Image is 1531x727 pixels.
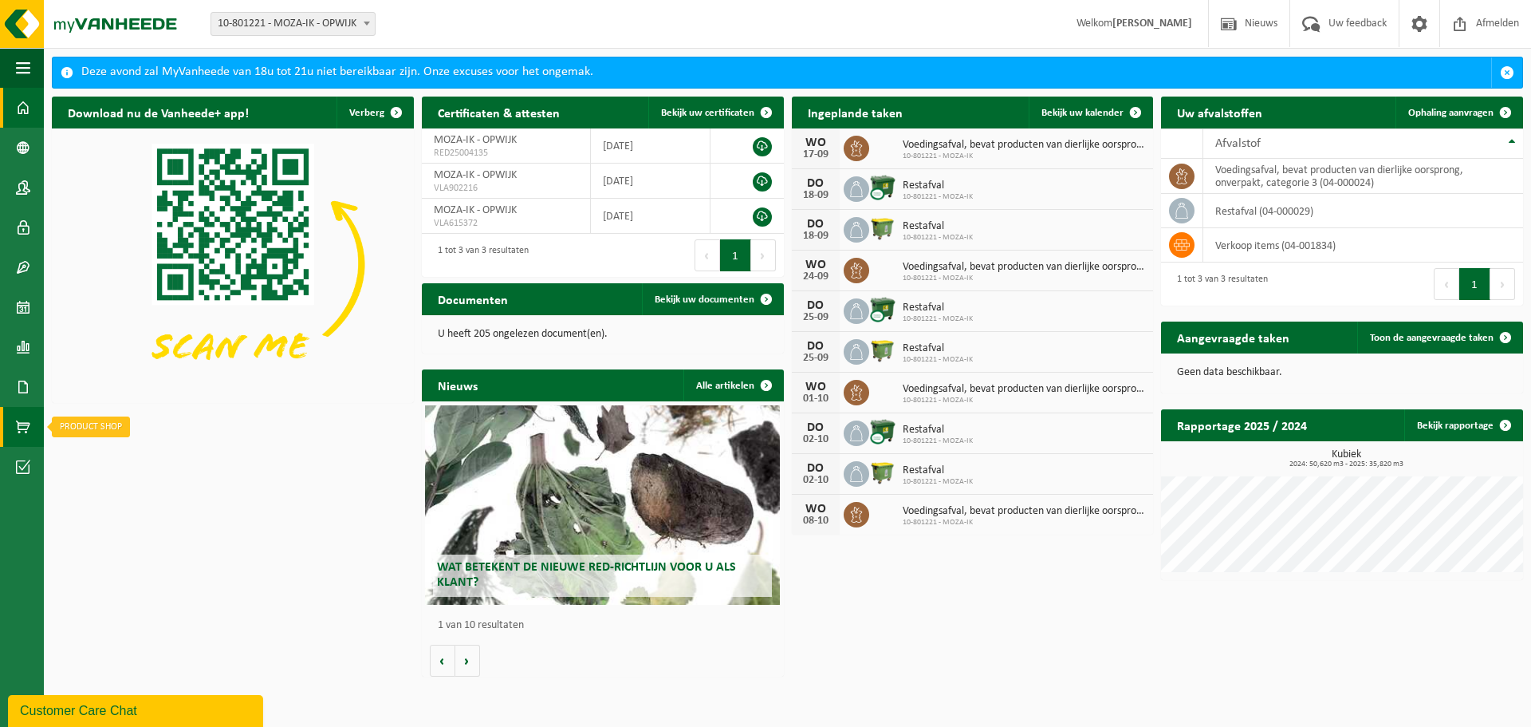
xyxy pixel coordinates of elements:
[455,645,480,677] button: Volgende
[800,190,832,201] div: 18-09
[434,217,578,230] span: VLA615372
[903,396,1146,405] span: 10-801221 - MOZA-IK
[903,383,1146,396] span: Voedingsafval, bevat producten van dierlijke oorsprong, onverpakt, categorie 3
[903,180,973,192] span: Restafval
[800,136,832,149] div: WO
[434,182,578,195] span: VLA902216
[800,516,832,527] div: 08-10
[903,424,973,437] span: Restafval
[591,199,710,234] td: [DATE]
[720,239,751,271] button: 1
[1161,322,1305,353] h2: Aangevraagde taken
[903,274,1146,283] span: 10-801221 - MOZA-IK
[1434,268,1459,300] button: Previous
[903,477,973,487] span: 10-801221 - MOZA-IK
[434,204,517,216] span: MOZA-IK - OPWIJK
[661,108,754,118] span: Bekijk uw certificaten
[903,518,1146,527] span: 10-801221 - MOZA-IK
[903,342,973,355] span: Restafval
[1490,268,1515,300] button: Next
[434,169,517,181] span: MOZA-IK - OPWIJK
[438,620,776,631] p: 1 van 10 resultaten
[1203,194,1523,228] td: restafval (04-000029)
[349,108,384,118] span: Verberg
[1395,97,1521,128] a: Ophaling aanvragen
[1169,460,1523,468] span: 2024: 50,620 m3 - 2025: 35,820 m3
[903,437,973,446] span: 10-801221 - MOZA-IK
[903,302,973,314] span: Restafval
[422,369,494,401] h2: Nieuws
[591,128,710,164] td: [DATE]
[800,381,832,393] div: WO
[800,299,832,312] div: DO
[1161,409,1323,441] h2: Rapportage 2025 / 2024
[211,13,375,35] span: 10-801221 - MOZA-IK - OPWIJK
[869,418,896,445] img: WB-1100-CU
[211,12,376,36] span: 10-801221 - MOZA-IK - OPWIJK
[800,353,832,364] div: 25-09
[903,192,973,202] span: 10-801221 - MOZA-IK
[903,220,973,233] span: Restafval
[1408,108,1494,118] span: Ophaling aanvragen
[903,355,973,365] span: 10-801221 - MOZA-IK
[1169,267,1268,302] div: 1 tot 3 van 3 resultaten
[800,393,832,405] div: 01-10
[52,97,265,128] h2: Download nu de Vanheede+ app!
[655,294,754,305] span: Bekijk uw documenten
[869,459,896,486] img: WB-1100-HPE-GN-50
[800,271,832,283] div: 24-09
[683,369,782,401] a: Alle artikelen
[903,152,1146,161] span: 10-801221 - MOZA-IK
[1357,322,1521,354] a: Toon de aangevraagde taken
[8,692,266,727] iframe: chat widget
[903,139,1146,152] span: Voedingsafval, bevat producten van dierlijke oorsprong, onverpakt, categorie 3
[869,215,896,242] img: WB-1100-HPE-GN-50
[642,283,782,315] a: Bekijk uw documenten
[869,337,896,364] img: WB-1100-HPE-GN-50
[1459,268,1490,300] button: 1
[903,314,973,324] span: 10-801221 - MOZA-IK
[800,475,832,486] div: 02-10
[434,147,578,160] span: RED25004135
[425,405,780,605] a: Wat betekent de nieuwe RED-richtlijn voor u als klant?
[1203,159,1523,194] td: voedingsafval, bevat producten van dierlijke oorsprong, onverpakt, categorie 3 (04-000024)
[434,134,517,146] span: MOZA-IK - OPWIJK
[1370,333,1494,343] span: Toon de aangevraagde taken
[800,503,832,516] div: WO
[430,645,455,677] button: Vorige
[800,421,832,434] div: DO
[903,464,973,477] span: Restafval
[695,239,720,271] button: Previous
[800,259,832,271] div: WO
[800,312,832,323] div: 25-09
[422,97,576,128] h2: Certificaten & attesten
[52,128,414,400] img: Download de VHEPlus App
[1177,367,1507,378] p: Geen data beschikbaar.
[800,340,832,353] div: DO
[1404,409,1521,441] a: Bekijk rapportage
[648,97,782,128] a: Bekijk uw certificaten
[1029,97,1151,128] a: Bekijk uw kalender
[422,283,524,314] h2: Documenten
[1215,137,1261,150] span: Afvalstof
[337,97,412,128] button: Verberg
[869,174,896,201] img: WB-1100-CU
[1112,18,1192,30] strong: [PERSON_NAME]
[437,561,736,589] span: Wat betekent de nieuwe RED-richtlijn voor u als klant?
[903,233,973,243] span: 10-801221 - MOZA-IK
[430,238,529,273] div: 1 tot 3 van 3 resultaten
[903,261,1146,274] span: Voedingsafval, bevat producten van dierlijke oorsprong, onverpakt, categorie 3
[800,231,832,242] div: 18-09
[438,329,768,340] p: U heeft 205 ongelezen document(en).
[800,434,832,445] div: 02-10
[1169,449,1523,468] h3: Kubiek
[1203,228,1523,263] td: verkoop items (04-001834)
[81,57,1491,88] div: Deze avond zal MyVanheede van 18u tot 21u niet bereikbaar zijn. Onze excuses voor het ongemak.
[800,149,832,160] div: 17-09
[800,177,832,190] div: DO
[1041,108,1124,118] span: Bekijk uw kalender
[1161,97,1278,128] h2: Uw afvalstoffen
[792,97,919,128] h2: Ingeplande taken
[800,462,832,475] div: DO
